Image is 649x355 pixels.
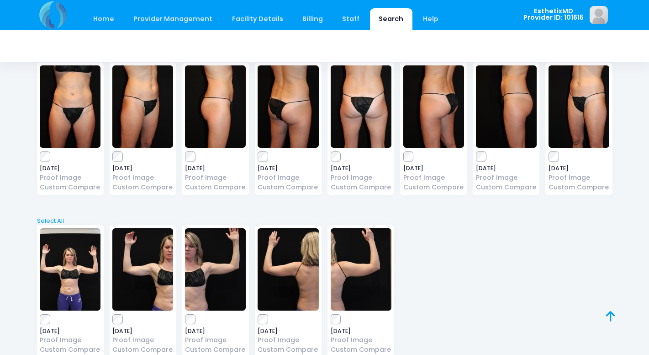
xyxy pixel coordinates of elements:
span: [DATE] [331,328,391,334]
a: Proof Image [403,173,464,183]
span: [DATE] [258,166,318,171]
a: Proof Image [185,335,246,345]
img: image [40,228,100,311]
a: Home [84,8,123,30]
span: [DATE] [112,166,173,171]
img: image [549,65,609,148]
span: EsthetixMD Provider ID: 101615 [523,8,584,21]
span: [DATE] [331,166,391,171]
a: Billing [293,8,332,30]
a: Proof Image [258,335,318,345]
a: Proof Image [185,173,246,183]
a: Proof Image [112,173,173,183]
a: Proof Image [40,335,100,345]
a: Custom Compare [549,183,609,192]
img: image [185,65,246,148]
a: Proof Image [549,173,609,183]
a: Custom Compare [185,183,246,192]
a: Custom Compare [403,183,464,192]
span: [DATE] [40,328,100,334]
a: Select All [34,216,615,226]
a: Custom Compare [112,345,173,355]
a: Custom Compare [258,345,318,355]
span: [DATE] [549,166,609,171]
a: Proof Image [112,335,173,345]
a: Proof Image [331,173,391,183]
a: Custom Compare [40,345,100,355]
img: image [590,6,608,24]
a: Custom Compare [258,183,318,192]
span: [DATE] [112,328,173,334]
img: image [112,228,173,311]
a: Facility Details [223,8,292,30]
a: Custom Compare [112,183,173,192]
a: Staff [333,8,369,30]
img: image [258,228,318,311]
a: Custom Compare [331,345,391,355]
img: image [476,65,537,148]
span: [DATE] [185,328,246,334]
a: Proof Image [40,173,100,183]
img: image [403,65,464,148]
a: Proof Image [331,335,391,345]
span: [DATE] [258,328,318,334]
a: Custom Compare [331,183,391,192]
img: image [112,65,173,148]
a: Provider Management [125,8,222,30]
img: image [258,65,318,148]
a: Custom Compare [40,183,100,192]
span: [DATE] [40,166,100,171]
img: image [331,65,391,148]
img: image [185,228,246,311]
a: Custom Compare [185,345,246,355]
a: Help [414,8,447,30]
img: image [40,65,100,148]
a: Proof Image [476,173,537,183]
span: [DATE] [476,166,537,171]
a: Custom Compare [476,183,537,192]
span: [DATE] [185,166,246,171]
a: Proof Image [258,173,318,183]
img: image [331,228,391,311]
span: [DATE] [403,166,464,171]
a: Search [370,8,412,30]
